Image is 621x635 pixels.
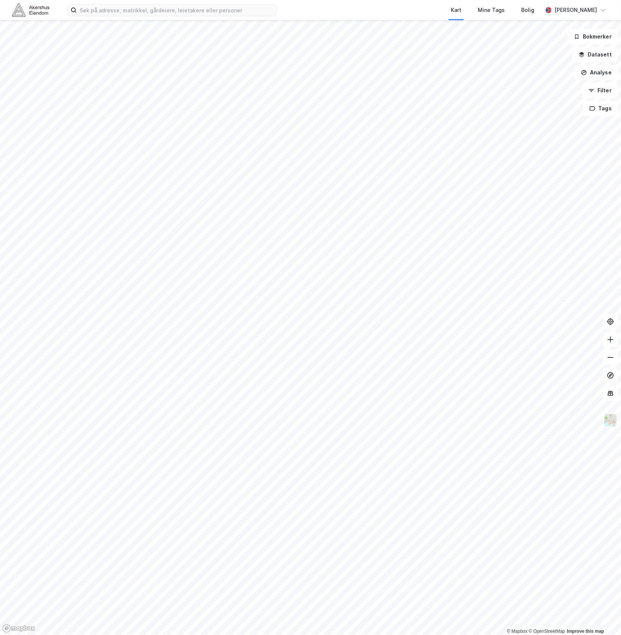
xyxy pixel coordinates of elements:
div: Bolig [521,6,534,15]
img: akershus-eiendom-logo.9091f326c980b4bce74ccdd9f866810c.svg [12,3,49,16]
button: Bokmerker [568,29,618,44]
img: Z [603,413,618,427]
div: Kontrollprogram for chat [584,599,621,635]
button: Filter [582,83,618,98]
div: [PERSON_NAME] [554,6,597,15]
button: Analyse [575,65,618,80]
a: OpenStreetMap [529,629,565,634]
a: Mapbox [507,629,528,634]
button: Datasett [572,47,618,62]
a: Improve this map [567,629,604,634]
input: Søk på adresse, matrikkel, gårdeiere, leietakere eller personer [77,4,276,16]
button: Tags [583,101,618,116]
div: Kart [451,6,461,15]
iframe: Chat Widget [584,599,621,635]
a: Mapbox homepage [2,624,35,633]
div: Mine Tags [478,6,505,15]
